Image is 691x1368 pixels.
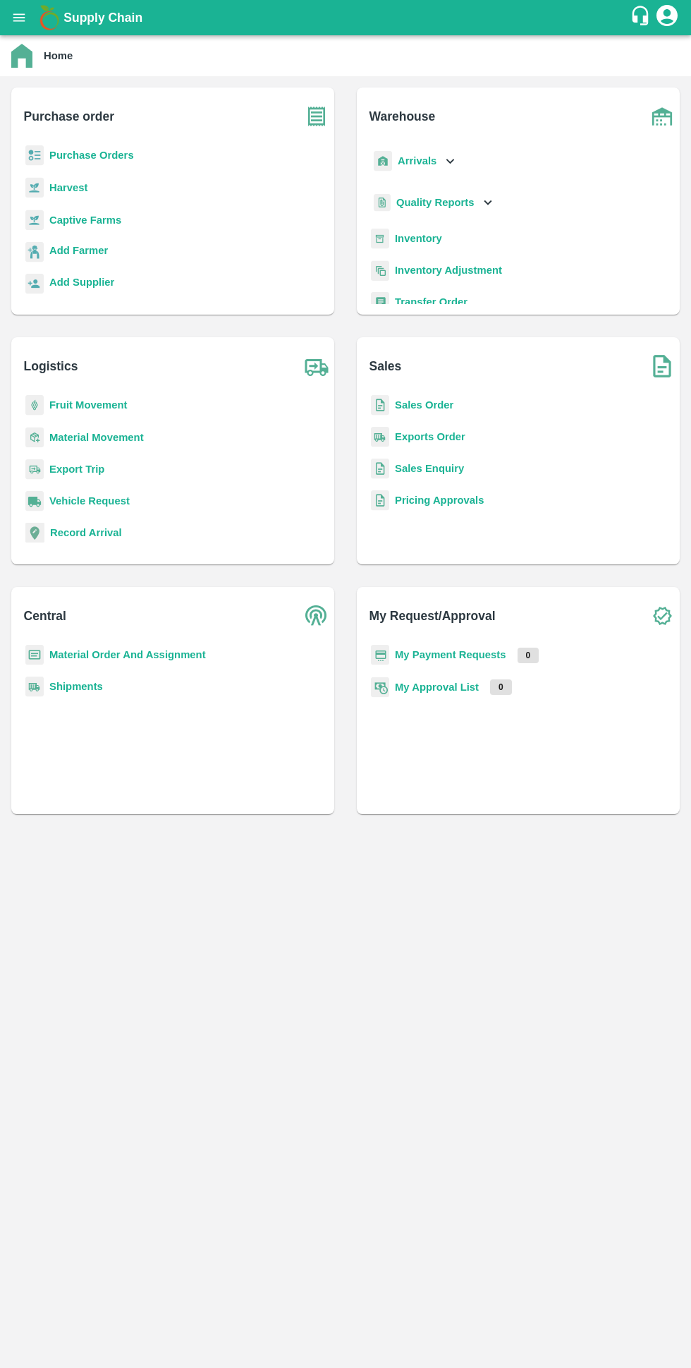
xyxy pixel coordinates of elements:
a: Inventory [395,233,442,244]
img: soSales [644,349,680,384]
p: 0 [518,648,539,663]
a: Material Order And Assignment [49,649,206,660]
img: whArrival [374,151,392,171]
a: Shipments [49,681,103,692]
a: Captive Farms [49,214,121,226]
a: Fruit Movement [49,399,128,411]
img: sales [371,490,389,511]
b: Add Supplier [49,277,114,288]
b: Central [24,606,66,626]
img: sales [371,459,389,479]
img: payment [371,645,389,665]
img: check [644,598,680,634]
p: 0 [490,679,512,695]
img: supplier [25,274,44,294]
b: Add Farmer [49,245,108,256]
a: Supply Chain [63,8,630,28]
a: Purchase Orders [49,150,134,161]
img: qualityReport [374,194,391,212]
img: truck [299,349,334,384]
a: Material Movement [49,432,144,443]
img: recordArrival [25,523,44,543]
a: Sales Enquiry [395,463,464,474]
b: Warehouse [369,107,436,126]
a: Record Arrival [50,527,122,538]
img: reciept [25,145,44,166]
img: harvest [25,177,44,198]
img: warehouse [644,99,680,134]
a: Inventory Adjustment [395,265,502,276]
div: Arrivals [371,145,458,177]
img: material [25,427,44,448]
div: account of current user [654,3,680,32]
img: inventory [371,260,389,281]
img: central [299,598,334,634]
img: purchase [299,99,334,134]
a: Add Farmer [49,243,108,262]
img: shipments [25,677,44,697]
b: Home [44,50,73,61]
a: Sales Order [395,399,453,411]
b: Logistics [24,356,78,376]
img: sales [371,395,389,416]
b: My Request/Approval [369,606,496,626]
b: Sales [369,356,402,376]
img: delivery [25,459,44,480]
button: open drawer [3,1,35,34]
a: Pricing Approvals [395,495,484,506]
img: fruit [25,395,44,416]
img: logo [35,4,63,32]
a: Transfer Order [395,296,467,308]
a: My Payment Requests [395,649,506,660]
img: farmer [25,242,44,262]
img: home [11,44,32,68]
a: My Approval List [395,682,479,693]
div: customer-support [630,5,654,30]
b: Arrivals [398,155,436,167]
img: centralMaterial [25,645,44,665]
img: approval [371,677,389,698]
a: Harvest [49,182,87,193]
a: Exports Order [395,431,465,442]
a: Vehicle Request [49,495,130,507]
b: Supply Chain [63,11,142,25]
img: harvest [25,210,44,231]
img: vehicle [25,491,44,512]
div: Quality Reports [371,188,496,217]
img: whTransfer [371,292,389,313]
a: Add Supplier [49,274,114,293]
img: shipments [371,427,389,447]
b: Quality Reports [396,197,475,208]
a: Export Trip [49,464,104,475]
img: whInventory [371,229,389,249]
b: Purchase order [24,107,114,126]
